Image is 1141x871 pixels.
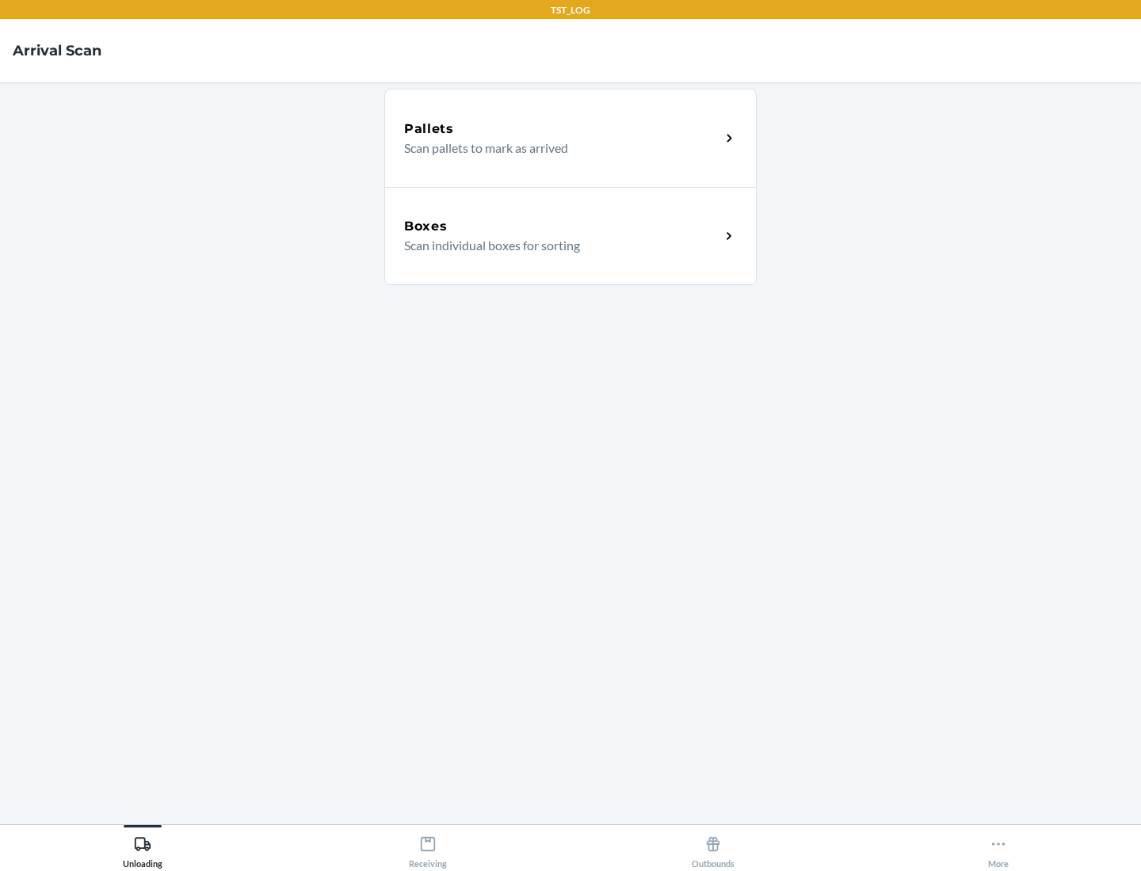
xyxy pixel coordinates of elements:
p: Scan pallets to mark as arrived [404,139,708,158]
a: PalletsScan pallets to mark as arrived [384,89,757,187]
p: Scan individual boxes for sorting [404,236,708,255]
button: More [856,825,1141,869]
button: Outbounds [570,825,856,869]
h4: Arrival Scan [13,40,101,61]
div: Outbounds [692,829,735,869]
div: Unloading [123,829,162,869]
a: BoxesScan individual boxes for sorting [384,187,757,285]
button: Receiving [285,825,570,869]
h5: Boxes [404,217,448,236]
div: Receiving [409,829,447,869]
div: More [988,829,1009,869]
h5: Pallets [404,120,454,139]
p: TST_LOG [551,3,590,17]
